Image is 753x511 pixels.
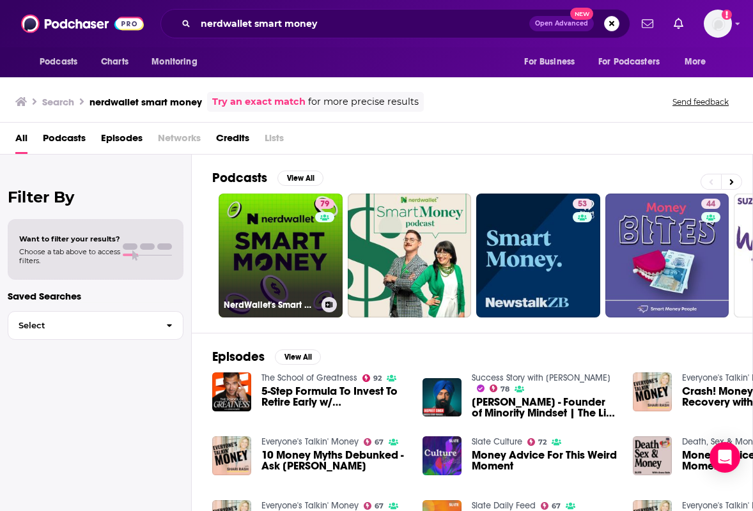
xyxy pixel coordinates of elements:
h3: nerdwallet smart money [89,96,202,108]
img: Jaspreet Singh - Founder of Minority Mindset | The Lies That Keep You Poor [423,378,462,417]
img: Crash! Money Trauma and Recovery with Catching Up to FI's Bill and Becky [633,372,672,411]
span: for more precise results [308,95,419,109]
a: 78 [490,385,510,392]
a: 67 [364,502,384,510]
span: 78 [501,386,509,392]
span: 72 [538,439,547,445]
span: 44 [706,198,715,211]
img: Money Advice For This Weird Moment [633,436,672,475]
a: 72 [527,438,547,446]
a: Podcasts [43,128,86,154]
button: View All [275,349,321,365]
a: Jaspreet Singh - Founder of Minority Mindset | The Lies That Keep You Poor [472,397,617,418]
span: 10 Money Myths Debunked - Ask [PERSON_NAME] [261,450,407,471]
h3: NerdWallet's Smart Money Podcast [224,300,316,310]
span: 67 [552,503,561,509]
a: 53 [476,194,600,317]
span: [PERSON_NAME] - Founder of Minority Mindset | The Lies That Keep You Poor [472,397,617,418]
span: Monitoring [151,53,197,71]
span: For Podcasters [598,53,660,71]
img: Podchaser - Follow, Share and Rate Podcasts [21,11,144,36]
span: 53 [578,198,587,211]
button: Show profile menu [704,10,732,38]
button: Send feedback [669,96,733,107]
a: PodcastsView All [212,170,323,186]
div: Search podcasts, credits, & more... [160,9,630,38]
a: Episodes [101,128,143,154]
span: For Business [524,53,575,71]
span: Select [8,321,156,330]
a: All [15,128,27,154]
span: Choose a tab above to access filters. [19,247,120,265]
a: Show notifications dropdown [637,13,658,34]
a: 5-Step Formula To Invest To Retire Early w/ Jaspreet Singh EP 1411 [261,386,407,408]
a: 67 [541,502,561,510]
a: Money Advice For This Weird Moment [472,450,617,471]
a: Try an exact match [212,95,306,109]
a: 53 [573,199,592,209]
img: 10 Money Myths Debunked - Ask Shannah [212,436,251,475]
a: Everyone's Talkin' Money [261,500,359,511]
a: Charts [93,50,136,74]
a: EpisodesView All [212,349,321,365]
span: Lists [265,128,284,154]
span: 5-Step Formula To Invest To Retire Early w/ [PERSON_NAME] EP 1411 [261,386,407,408]
button: View All [277,171,323,186]
span: Want to filter your results? [19,234,120,243]
button: Select [8,311,183,340]
a: Credits [216,128,249,154]
a: Slate Daily Feed [472,500,536,511]
span: Logged in as mresewehr [704,10,732,38]
span: Charts [101,53,128,71]
img: Money Advice For This Weird Moment [423,436,462,475]
span: 92 [373,376,382,381]
button: open menu [590,50,678,74]
h2: Filter By [8,188,183,206]
a: Slate Culture [472,436,522,447]
img: 5-Step Formula To Invest To Retire Early w/ Jaspreet Singh EP 1411 [212,372,251,411]
a: 79 [315,199,334,209]
a: Everyone's Talkin' Money [261,436,359,447]
span: New [570,8,593,20]
a: 92 [362,374,382,382]
span: More [685,53,706,71]
a: 44 [701,199,720,209]
input: Search podcasts, credits, & more... [196,13,529,34]
span: Open Advanced [535,20,588,27]
img: User Profile [704,10,732,38]
button: open menu [31,50,94,74]
h2: Podcasts [212,170,267,186]
span: Networks [158,128,201,154]
button: open menu [143,50,213,74]
span: 79 [320,198,329,211]
p: Saved Searches [8,290,183,302]
span: 67 [375,503,384,509]
a: 67 [364,438,384,446]
a: The School of Greatness [261,372,357,383]
a: 79NerdWallet's Smart Money Podcast [219,194,343,317]
span: Podcasts [40,53,77,71]
a: Success Story with Scott D. Clary [472,372,610,383]
a: 44 [605,194,729,317]
button: open menu [515,50,591,74]
span: 67 [375,439,384,445]
a: Show notifications dropdown [669,13,688,34]
button: open menu [676,50,722,74]
div: Open Intercom Messenger [710,442,740,473]
h3: Search [42,96,74,108]
h2: Episodes [212,349,265,365]
button: Open AdvancedNew [529,16,594,31]
svg: Add a profile image [722,10,732,20]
